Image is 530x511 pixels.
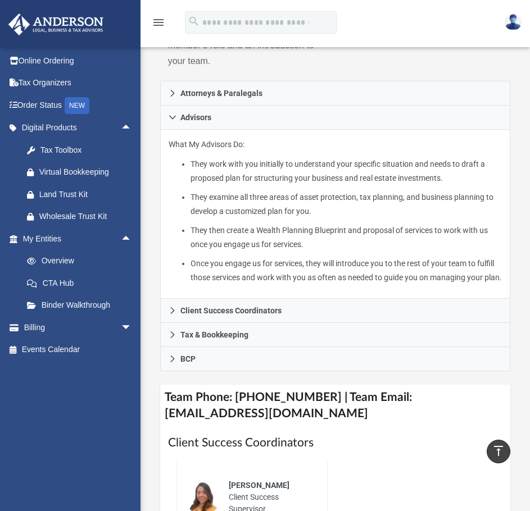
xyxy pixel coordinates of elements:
a: Virtual Bookkeeping [16,161,149,184]
div: Land Trust Kit [39,188,135,202]
a: Events Calendar [8,339,149,361]
a: Land Trust Kit [16,183,149,206]
a: Tax & Bookkeeping [160,323,511,347]
a: Order StatusNEW [8,94,149,117]
li: They examine all three areas of asset protection, tax planning, and business planning to develop ... [191,190,502,218]
i: search [188,15,200,28]
div: Tax Toolbox [39,143,135,157]
span: Client Success Coordinators [180,307,282,314]
a: Binder Walkthrough [16,294,149,317]
div: NEW [65,97,89,114]
a: BCP [160,347,511,371]
span: Tax & Bookkeeping [180,331,248,339]
a: Attorneys & Paralegals [160,81,511,106]
i: menu [152,16,165,29]
span: BCP [180,355,196,363]
h1: Client Success Coordinators [168,435,503,451]
a: Overview [16,250,149,272]
span: [PERSON_NAME] [229,481,289,490]
a: Tax Organizers [8,72,149,94]
a: menu [152,21,165,29]
a: Wholesale Trust Kit [16,206,149,228]
div: Wholesale Trust Kit [39,209,135,223]
span: arrow_drop_down [121,316,143,339]
a: Billingarrow_drop_down [8,316,149,339]
li: They then create a Wealth Planning Blueprint and proposal of services to work with us once you en... [191,223,502,251]
span: arrow_drop_up [121,117,143,140]
a: vertical_align_top [487,440,510,463]
a: My Entitiesarrow_drop_up [8,227,149,250]
a: Online Ordering [8,49,149,72]
a: Digital Productsarrow_drop_up [8,117,149,139]
li: Once you engage us for services, they will introduce you to the rest of your team to fulfill thos... [191,257,502,284]
div: Virtual Bookkeeping [39,165,135,179]
a: Client Success Coordinators [160,299,511,323]
img: User Pic [505,14,522,30]
h4: Team Phone: [PHONE_NUMBER] | Team Email: [EMAIL_ADDRESS][DOMAIN_NAME] [160,385,511,427]
p: What My Advisors Do: [169,138,502,284]
div: Advisors [160,130,511,299]
span: arrow_drop_up [121,227,143,250]
img: Anderson Advisors Platinum Portal [5,13,107,35]
a: Tax Toolbox [16,139,149,161]
a: Advisors [160,106,511,130]
a: CTA Hub [16,272,149,294]
span: Attorneys & Paralegals [180,89,262,97]
i: vertical_align_top [492,444,505,458]
span: Advisors [180,113,211,121]
li: They work with you initially to understand your specific situation and needs to draft a proposed ... [191,157,502,185]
